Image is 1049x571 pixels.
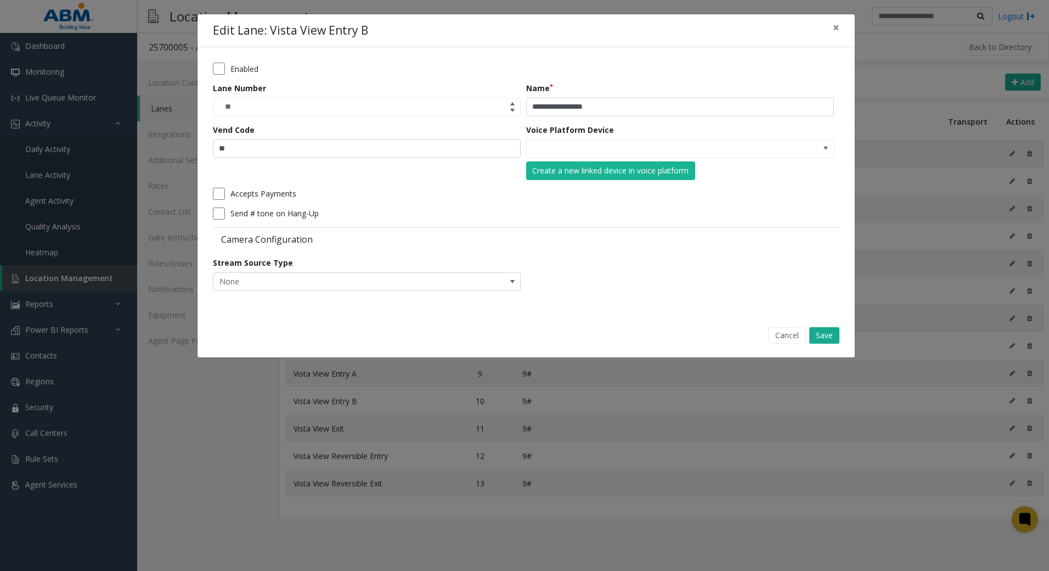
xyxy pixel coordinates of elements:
input: NO DATA FOUND [527,140,772,158]
label: Send # tone on Hang-Up [230,208,319,219]
button: Cancel [768,327,806,344]
label: Accepts Payments [230,188,296,199]
label: Enabled [230,63,258,75]
span: None [213,273,459,290]
label: Camera Configuration [213,233,523,245]
label: Vend Code [213,124,255,136]
label: Lane Number [213,82,266,94]
span: × [833,20,839,35]
button: Close [825,14,847,41]
button: Save [809,327,839,344]
button: Create a new linked device in voice platform [526,161,695,180]
label: Name [526,82,553,94]
label: Voice Platform Device [526,124,614,136]
label: Stream Source Type [213,257,293,268]
div: Create a new linked device in voice platform [532,165,689,176]
span: Increase value [505,98,520,107]
h4: Edit Lane: Vista View Entry B [213,22,368,40]
span: Decrease value [505,107,520,116]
